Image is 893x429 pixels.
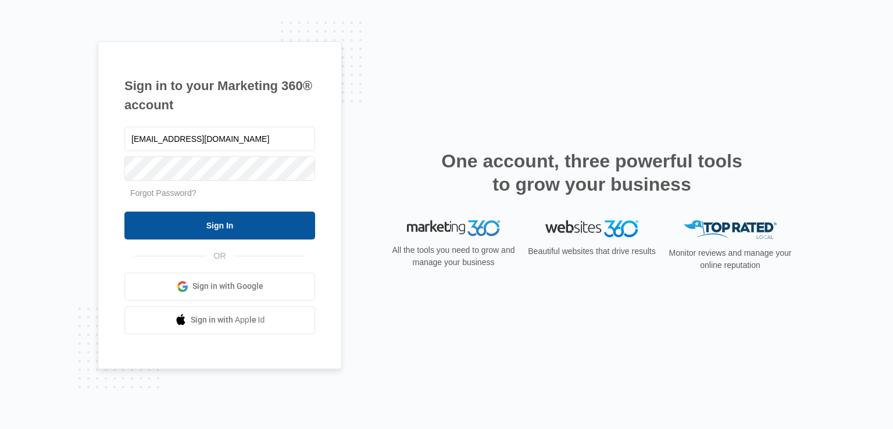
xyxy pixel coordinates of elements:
[124,127,315,151] input: Email
[665,247,795,271] p: Monitor reviews and manage your online reputation
[407,220,500,237] img: Marketing 360
[124,306,315,334] a: Sign in with Apple Id
[124,212,315,239] input: Sign In
[192,280,263,292] span: Sign in with Google
[388,244,519,269] p: All the tools you need to grow and manage your business
[130,188,197,198] a: Forgot Password?
[527,245,657,258] p: Beautiful websites that drive results
[206,250,234,262] span: OR
[545,220,638,237] img: Websites 360
[124,273,315,301] a: Sign in with Google
[191,314,265,326] span: Sign in with Apple Id
[684,220,777,239] img: Top Rated Local
[124,76,315,115] h1: Sign in to your Marketing 360® account
[438,149,746,196] h2: One account, three powerful tools to grow your business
